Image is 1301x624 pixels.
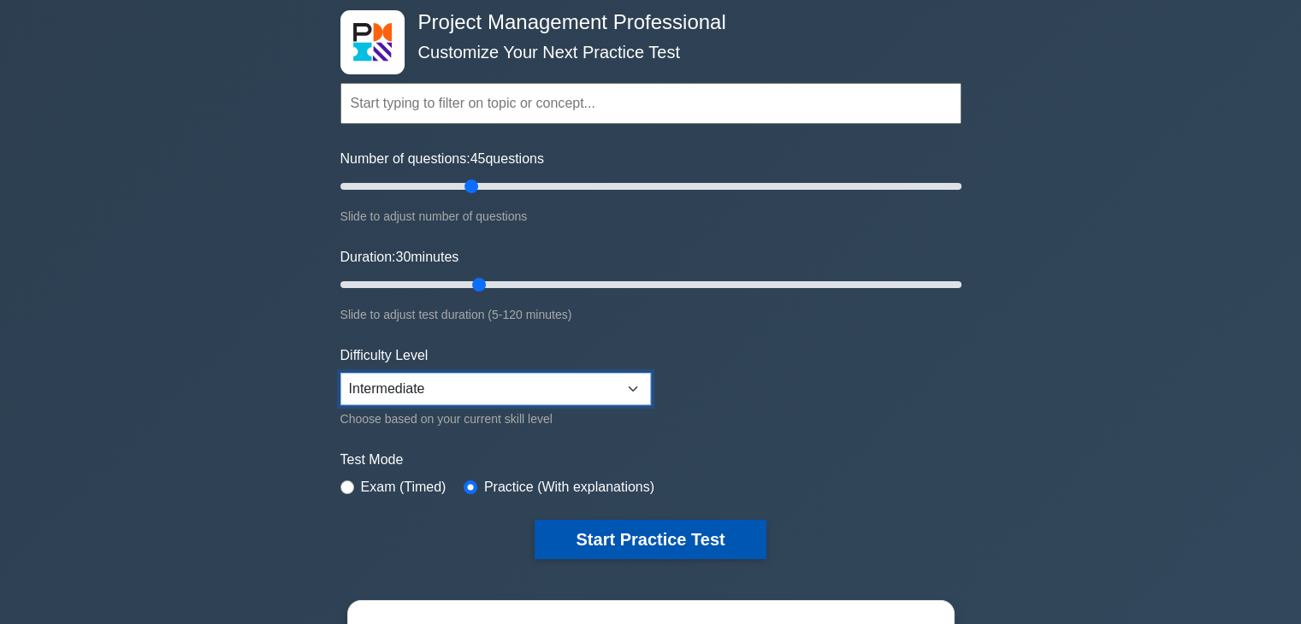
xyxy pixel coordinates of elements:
[484,477,654,497] label: Practice (With explanations)
[340,83,961,124] input: Start typing to filter on topic or concept...
[340,450,961,470] label: Test Mode
[340,206,961,227] div: Slide to adjust number of questions
[340,149,544,169] label: Number of questions: questions
[361,477,446,497] label: Exam (Timed)
[470,151,486,166] span: 45
[535,520,766,559] button: Start Practice Test
[340,345,429,366] label: Difficulty Level
[340,247,459,268] label: Duration: minutes
[340,304,961,325] div: Slide to adjust test duration (5-120 minutes)
[411,10,878,35] h4: Project Management Professional
[395,250,411,264] span: 30
[340,409,651,429] div: Choose based on your current skill level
